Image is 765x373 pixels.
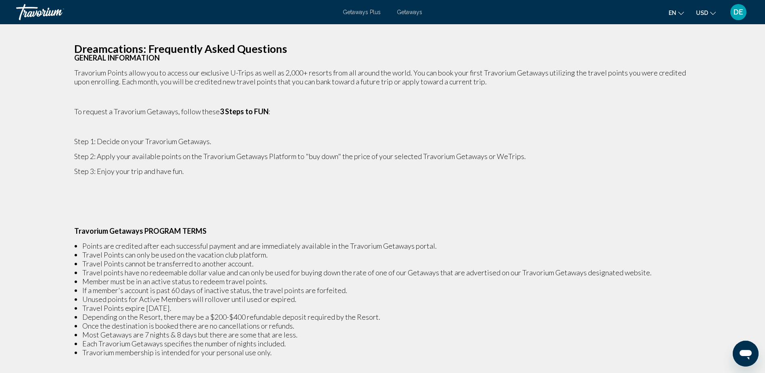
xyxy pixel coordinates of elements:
strong: Dreamcations: Frequently Asked Questions [74,42,287,55]
span: DE [734,8,743,16]
li: Depending on the Resort, there may be a $200-$400 refundable deposit required by the Resort. [82,312,691,321]
li: Points are credited after each successful payment and are immediately available in the Travorium ... [82,241,691,250]
button: User Menu [728,4,749,21]
li: Member must be in an active status to redeem travel points. [82,277,691,286]
button: Change language [669,7,684,19]
span: Step 2: Apply your available points on the Travorium Getaways Platform to "buy down" the price of... [74,152,526,161]
a: Getaways [397,9,422,15]
li: If a member's account is past 60 days of inactive status, the travel points are forfeited. [82,286,691,295]
li: Each Travorium Getaways specifies the number of nights included. [82,339,691,348]
span: USD [696,10,708,16]
span: Step 3: Enjoy your trip and have fun. [74,167,184,176]
li: Unused points for Active Members will rollover until used or expired. [82,295,691,304]
li: Travel Points expire [DATE]. [82,304,691,312]
b: 3 Steps to FUN [220,107,269,116]
a: Getaways Plus [343,9,381,15]
li: Travel points have no redeemable dollar value and can only be used for buying down the rate of on... [82,268,691,277]
span: Travorium Points allow you to access our exclusive U-Trips as well as 2,000+ resorts from all aro... [74,68,686,86]
button: Change currency [696,7,716,19]
span: Step 1: Decide on your Travorium Getaways. [74,137,211,146]
span: To request a Travorium Getaways, follow these : [74,107,270,116]
li: Most Getaways are 7 nights & 8 days but there are some that are less. [82,330,691,339]
iframe: Button to launch messaging window [733,341,759,367]
b: Travorium Getaways PROGRAM TERMS [74,226,206,235]
li: Once the destination is booked there are no cancellations or refunds. [82,321,691,330]
b: GENERAL INFORMATION [74,53,160,62]
a: Travorium [16,4,335,20]
li: Travel Points cannot be transferred to another account. [82,259,691,268]
span: en [669,10,676,16]
li: Travorium membership is intended for your personal use only. [82,348,691,357]
li: Travel Points can only be used on the vacation club platform. [82,250,691,259]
